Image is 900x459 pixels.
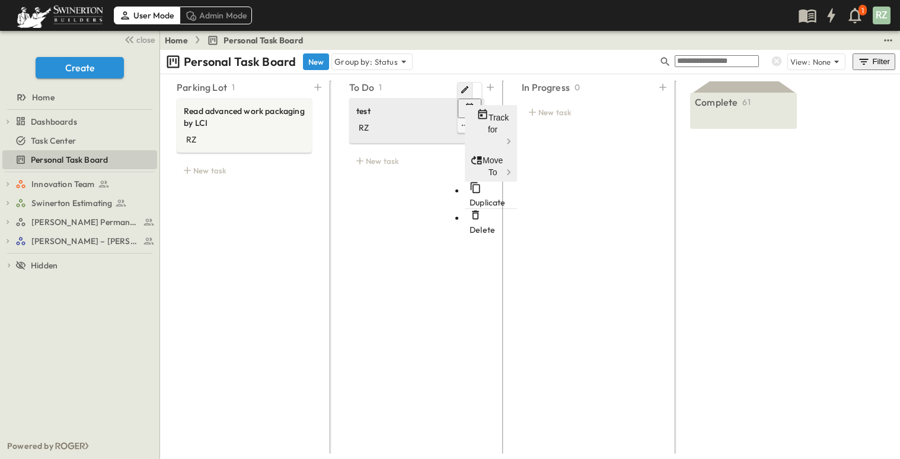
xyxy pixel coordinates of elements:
[379,81,382,93] p: 1
[165,34,188,46] a: Home
[695,95,738,109] p: Complete
[177,98,312,153] div: Read advanced work packaging by LCIRZ
[861,6,864,15] p: 1
[575,81,580,93] p: 0
[31,259,58,271] span: Hidden
[2,213,157,232] div: Kaiser Permanente Baldwin Park - ED Expansiontest
[349,153,484,169] div: New task
[465,151,517,182] button: Move To
[742,96,750,108] p: 61
[2,232,157,251] div: [PERSON_NAME] – [PERSON_NAME][GEOGRAPHIC_DATA]test
[483,154,503,178] span: Move To
[36,57,124,78] button: Create
[15,195,155,211] a: Swinerton Estimating
[114,7,180,24] div: User Mode
[31,116,77,128] span: Dashboards
[2,132,155,149] a: Task Center
[31,154,108,166] span: Personal Task Board
[15,176,155,192] a: Innovation Team
[31,235,140,247] span: [PERSON_NAME] – [PERSON_NAME][GEOGRAPHIC_DATA]
[32,91,55,103] span: Home
[522,80,570,94] p: In Progress
[232,81,235,93] p: 1
[872,5,892,26] button: RZ
[2,150,157,169] div: Personal Task Boardtest
[853,53,895,70] button: Filter
[465,79,480,96] button: test
[465,105,517,151] button: Tracking Date Menu
[334,56,372,68] p: Group by:
[303,53,329,70] button: New
[349,80,374,94] p: To Do
[180,7,253,24] div: Admin Mode
[15,214,155,230] a: Kaiser Permanente Baldwin Park - ED Expansion
[881,33,895,48] button: test
[375,56,398,68] p: Status
[2,194,157,213] div: Swinerton Estimatingtest
[522,104,657,121] div: New task
[458,83,473,99] button: Edit
[15,233,155,249] a: [PERSON_NAME] – [PERSON_NAME][GEOGRAPHIC_DATA]
[356,105,477,117] span: test
[359,122,369,134] div: RZ
[184,105,305,129] span: Read advanced work packaging by LCI
[873,7,891,24] div: RZ
[184,53,296,70] p: Personal Task Board
[119,31,157,48] button: close
[349,98,484,143] div: EditTracking Date MenueditTracking Date MenuMove ToDuplicateDeletetestRZ
[813,56,831,68] p: None
[31,197,112,209] span: Swinerton Estimating
[165,34,310,46] nav: breadcrumbs
[31,178,95,190] span: Innovation Team
[31,216,140,228] span: Kaiser Permanente Baldwin Park - ED Expansion
[470,224,495,235] span: Delete
[207,34,303,46] a: Personal Task Board
[177,80,227,94] p: Parking Lot
[2,151,155,168] a: Personal Task Board
[2,89,155,106] a: Home
[2,175,157,194] div: Innovation Teamtest
[186,134,196,145] div: RZ
[224,34,303,46] span: Personal Task Board
[790,56,810,68] p: View:
[31,135,76,147] span: Task Center
[136,34,155,46] span: close
[177,162,312,179] div: New task
[488,113,509,134] span: Track for
[15,113,155,130] a: Dashboards
[470,197,506,208] span: Duplicate
[857,55,891,68] div: Filter
[14,3,106,28] img: 6c363589ada0b36f064d841b69d3a419a338230e66bb0a533688fa5cc3e9e735.png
